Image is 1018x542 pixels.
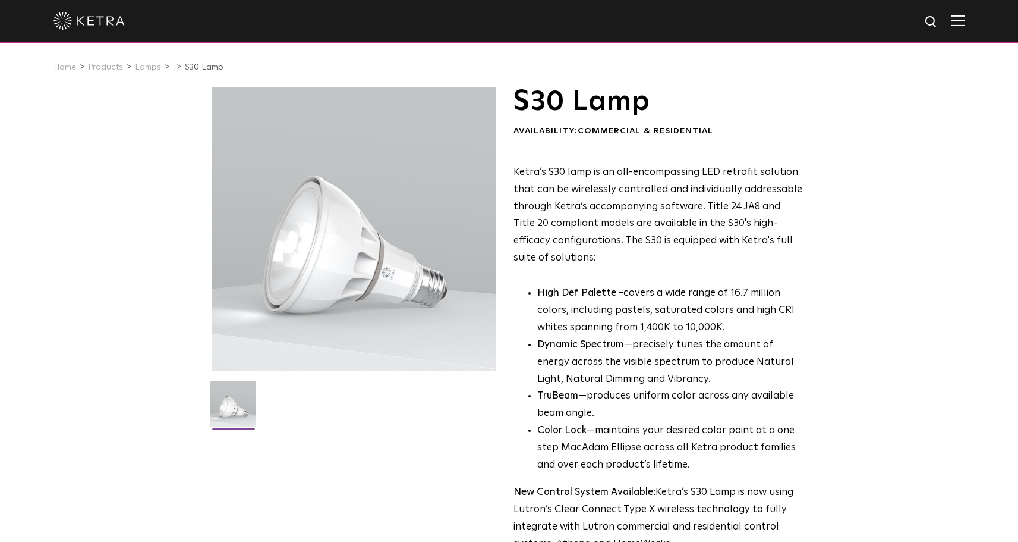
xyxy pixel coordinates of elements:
[135,63,161,71] a: Lamps
[537,285,803,337] p: covers a wide range of 16.7 million colors, including pastels, saturated colors and high CRI whit...
[951,15,965,26] img: Hamburger%20Nav.svg
[924,15,939,30] img: search icon
[537,422,803,474] li: —maintains your desired color point at a one step MacAdam Ellipse across all Ketra product famili...
[513,167,802,263] span: Ketra’s S30 lamp is an all-encompassing LED retrofit solution that can be wirelessly controlled a...
[537,340,624,350] strong: Dynamic Spectrum
[53,12,125,30] img: ketra-logo-2019-white
[537,337,803,389] li: —precisely tunes the amount of energy across the visible spectrum to produce Natural Light, Natur...
[513,126,803,137] div: Availability:
[537,391,578,401] strong: TruBeam
[513,87,803,117] h1: S30 Lamp
[537,288,623,298] strong: High Def Palette -
[537,388,803,422] li: —produces uniform color across any available beam angle.
[185,63,223,71] a: S30 Lamp
[513,487,655,497] strong: New Control System Available:
[53,63,76,71] a: Home
[537,425,587,436] strong: Color Lock
[578,127,713,135] span: Commercial & Residential
[88,63,123,71] a: Products
[210,381,256,436] img: S30-Lamp-Edison-2021-Web-Square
